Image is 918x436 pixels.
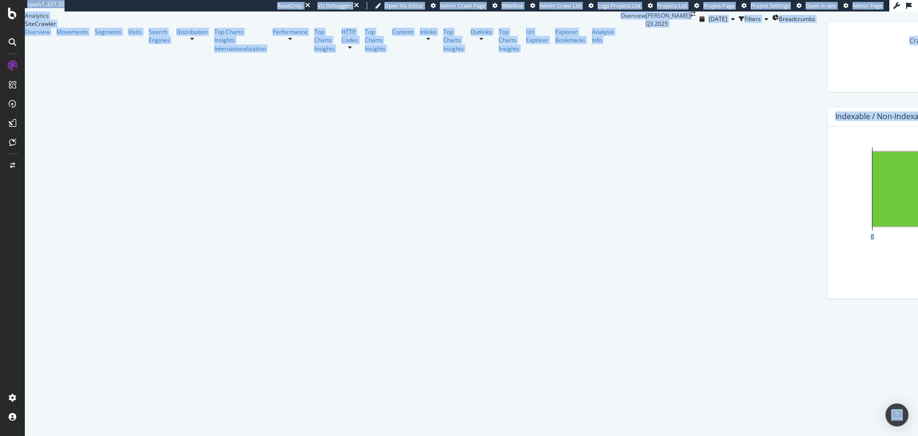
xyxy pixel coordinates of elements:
button: Breadcrumbs [772,11,815,27]
button: Filters [739,11,772,27]
div: Overview [621,11,645,20]
a: Explorer Bookmarks [555,28,585,44]
a: Open Viz Editor [375,2,424,10]
a: Insights [214,36,266,44]
a: Distribution [176,28,208,36]
a: HTTP Codes [341,28,358,44]
a: Outlinks [470,28,492,36]
a: Segments [95,28,121,36]
a: Top Charts [214,28,266,36]
a: Overview [25,28,50,36]
a: Top Charts [443,28,464,44]
span: Projects List [657,2,687,9]
div: SiteCrawler [25,20,621,28]
div: Viz Debugger: [317,2,352,10]
a: Top Charts [314,28,335,44]
a: Admin Crawl List [530,2,581,10]
span: Breadcrumbs [779,15,815,23]
a: Search Engines [149,28,170,44]
a: Top Charts [365,28,385,44]
a: Logs Projects List [589,2,641,10]
span: Project Settings [751,2,789,9]
span: Admin Page [852,2,882,9]
div: Filters [744,15,761,23]
button: [DATE] [696,11,739,27]
a: Visits [128,28,142,36]
div: Open Intercom Messenger [885,403,908,426]
div: Analytics [25,11,621,20]
span: Project Page [703,2,734,9]
a: Project Settings [742,2,789,10]
span: Webflow [502,2,523,9]
div: ReadOnly: [277,2,303,10]
a: Project Page [694,2,734,10]
span: 2025 Aug. 1st [709,15,727,23]
a: Insights [443,45,464,53]
span: Logs Projects List [598,2,641,9]
a: Admin Crawl Page [431,2,485,10]
span: Open in dev [806,2,836,9]
a: Projects List [648,2,687,10]
a: Insights [314,45,335,53]
span: Admin Crawl List [539,2,581,9]
span: Open Viz Editor [384,2,424,9]
a: Movements [56,28,88,36]
a: Content [392,28,413,36]
a: Analysis Info [592,28,614,44]
a: Top Charts [499,28,519,44]
a: Insights [365,45,385,53]
text: 0 [871,234,874,240]
a: Open in dev [797,2,836,10]
a: Url Explorer [526,28,548,44]
a: Internationalization [214,45,266,53]
a: Insights [499,45,519,53]
div: arrow-right-arrow-left [690,11,696,17]
a: Performance [273,28,307,36]
a: Inlinks [420,28,437,36]
a: Webflow [492,2,523,10]
a: Admin Page [843,2,882,10]
span: Admin Crawl Page [440,2,485,9]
